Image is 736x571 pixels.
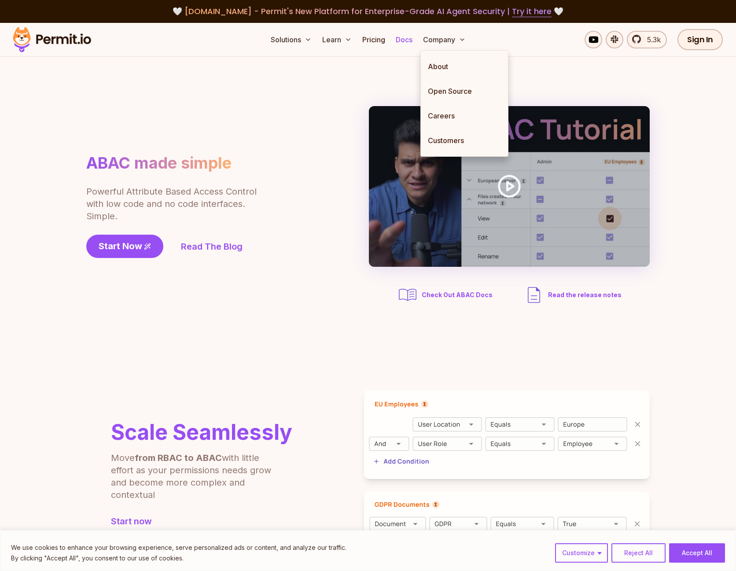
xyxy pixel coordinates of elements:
button: Accept All [669,543,725,563]
button: Solutions [267,31,315,48]
h1: ABAC made simple [86,153,232,173]
a: Read The Blog [181,240,243,253]
a: Try it here [512,6,552,17]
a: Start Now [86,235,163,258]
button: Learn [319,31,355,48]
a: About [421,54,508,79]
a: Customers [421,128,508,153]
h2: Scale Seamlessly [111,422,292,443]
span: Read the release notes [548,291,622,299]
a: Open Source [421,79,508,103]
button: Company [420,31,469,48]
img: description [523,284,545,306]
a: 5.3k [627,31,667,48]
img: Permit logo [9,25,95,55]
a: Docs [392,31,416,48]
span: [DOMAIN_NAME] - Permit's New Platform for Enterprise-Grade AI Agent Security | [184,6,552,17]
span: 5.3k [642,34,661,45]
img: abac docs [397,284,418,306]
a: Sign In [677,29,723,50]
b: from RBAC to ABAC [135,453,222,463]
button: Customize [555,543,608,563]
a: Careers [421,103,508,128]
a: Read the release notes [523,284,622,306]
a: Pricing [359,31,389,48]
a: Check Out ABAC Docs [397,284,495,306]
span: Check Out ABAC Docs [422,291,493,299]
p: Move with little effort as your permissions needs grow and become more complex and contextual [111,452,283,501]
div: 🤍 🤍 [21,5,715,18]
p: By clicking "Accept All", you consent to our use of cookies. [11,553,346,564]
p: Powerful Attribute Based Access Control with low code and no code interfaces. Simple. [86,185,258,222]
button: Reject All [611,543,666,563]
p: We use cookies to enhance your browsing experience, serve personalized ads or content, and analyz... [11,542,346,553]
a: Start now [111,515,292,527]
span: Start Now [99,240,142,252]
